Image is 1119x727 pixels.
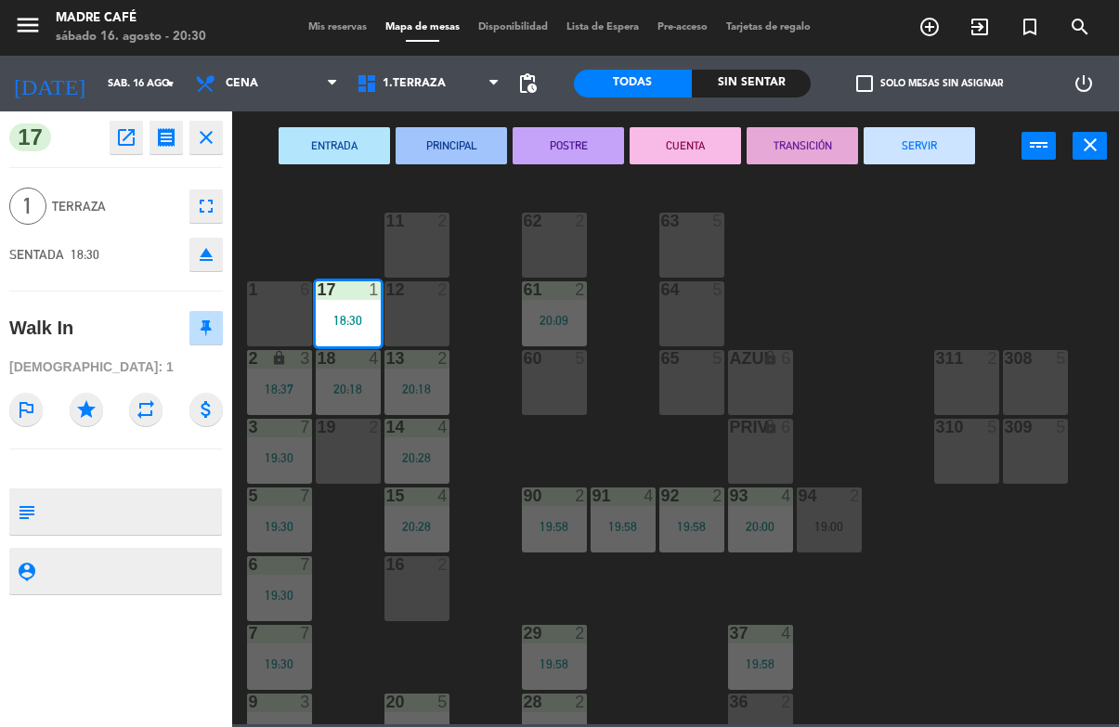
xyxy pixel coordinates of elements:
div: 2 [437,213,449,229]
div: 2 [781,694,792,710]
div: 2 [575,625,586,642]
div: 91 [592,487,593,504]
span: Cena [226,77,258,90]
div: 19:30 [247,589,312,602]
div: 2 [575,213,586,229]
span: SENTADA [9,247,64,262]
label: Solo mesas sin asignar [856,75,1003,92]
div: 29 [524,625,525,642]
div: 20:18 [316,383,381,396]
button: ENTRADA [279,127,390,164]
div: 4 [781,625,792,642]
span: 1.Terraza [383,77,446,90]
div: 93 [730,487,731,504]
i: subject [16,501,36,522]
button: menu [14,11,42,45]
div: 5 [987,419,998,435]
div: Walk In [9,313,73,344]
div: 19:58 [728,657,793,670]
div: Sin sentar [692,70,811,97]
i: person_pin [16,561,36,581]
div: 3 [300,694,311,710]
div: 18:30 [316,314,381,327]
i: close [1079,134,1101,156]
div: 13 [386,350,387,367]
div: 20:18 [384,383,449,396]
div: 3 [300,350,311,367]
div: 37 [730,625,731,642]
i: menu [14,11,42,39]
div: 6 [249,556,250,573]
i: open_in_new [115,126,137,149]
div: 308 [1005,350,1006,367]
div: 15 [386,487,387,504]
div: 2 [437,281,449,298]
i: lock [762,419,778,435]
span: pending_actions [516,72,539,95]
div: 1 [249,281,250,298]
div: 20:09 [522,314,587,327]
i: star [70,393,103,426]
div: Madre Café [56,9,206,28]
i: close [195,126,217,149]
i: eject [195,243,217,266]
div: 17 [318,281,319,298]
div: 2 [712,487,723,504]
div: 5 [249,487,250,504]
div: 94 [799,487,800,504]
button: receipt [150,121,183,154]
div: 5 [1056,419,1067,435]
div: 6 [300,281,311,298]
div: 309 [1005,419,1006,435]
span: Reserva especial [1005,11,1055,43]
span: Disponibilidad [469,22,557,32]
span: Mis reservas [299,22,376,32]
div: 64 [661,281,662,298]
div: 2 [575,281,586,298]
div: [DEMOGRAPHIC_DATA]: 1 [9,351,223,383]
div: 7 [249,625,250,642]
span: Terraza [52,196,180,217]
div: 4 [437,487,449,504]
div: 19:58 [522,520,587,533]
span: Tarjetas de regalo [717,22,820,32]
span: WALK IN [955,11,1005,43]
button: TRANSICIÓN [747,127,858,164]
div: sábado 16. agosto - 20:30 [56,28,206,46]
div: Todas [574,70,693,97]
button: CUENTA [630,127,741,164]
div: 2 [575,487,586,504]
div: 19:30 [247,520,312,533]
div: 2 [369,419,380,435]
div: 4 [369,350,380,367]
div: 19:58 [591,520,656,533]
div: 1 [369,281,380,298]
div: 2 [575,694,586,710]
div: 9 [249,694,250,710]
div: 2 [987,350,998,367]
div: 3 [249,419,250,435]
div: 92 [661,487,662,504]
i: repeat [129,393,163,426]
div: 2 [437,556,449,573]
span: Pre-acceso [648,22,717,32]
div: 16 [386,556,387,573]
div: 311 [936,350,937,367]
div: 36 [730,694,731,710]
div: 5 [1056,350,1067,367]
i: power_input [1028,134,1050,156]
span: 1 [9,188,46,225]
div: 65 [661,350,662,367]
div: 5 [575,350,586,367]
div: 310 [936,419,937,435]
div: 19:00 [797,520,862,533]
div: 5 [437,694,449,710]
i: exit_to_app [969,16,991,38]
button: POSTRE [513,127,624,164]
button: fullscreen [189,189,223,223]
button: close [1073,132,1107,160]
div: 5 [712,281,723,298]
div: 20:00 [728,520,793,533]
div: 7 [300,487,311,504]
i: lock [271,350,287,366]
